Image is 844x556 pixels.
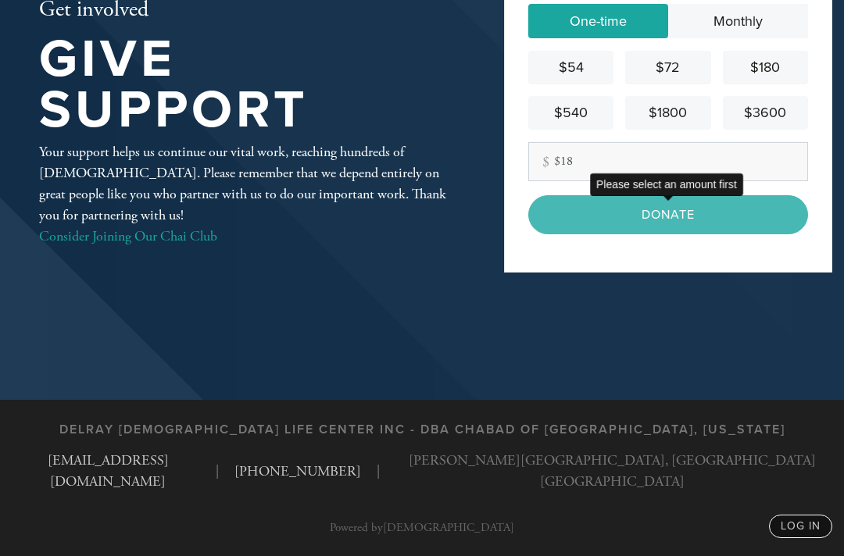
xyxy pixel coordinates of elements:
a: $1800 [625,96,710,130]
div: $72 [631,57,704,78]
a: $3600 [723,96,808,130]
input: Other amount [528,142,808,181]
a: [EMAIL_ADDRESS][DOMAIN_NAME] [48,451,169,490]
div: $3600 [729,102,802,123]
div: $540 [535,102,607,123]
div: Your support helps us continue our vital work, reaching hundreds of [DEMOGRAPHIC_DATA]. Please re... [39,141,453,247]
span: [PERSON_NAME][GEOGRAPHIC_DATA], [GEOGRAPHIC_DATA] [GEOGRAPHIC_DATA] [395,450,828,492]
a: Monthly [668,4,808,38]
div: Please select an amount first [590,173,743,196]
a: $54 [528,51,613,84]
p: Powered by [330,522,514,533]
div: $180 [729,57,802,78]
a: Consider Joining Our Chai Club [39,227,217,245]
a: $540 [528,96,613,130]
h3: Delray [DEMOGRAPHIC_DATA] Life Center Inc - DBA Chabad of [GEOGRAPHIC_DATA], [US_STATE] [59,422,785,437]
span: | [216,461,219,482]
div: $54 [535,57,607,78]
a: One-time [528,4,668,38]
a: $72 [625,51,710,84]
h1: Give Support [39,34,453,135]
a: $180 [723,51,808,84]
span: | [377,461,380,482]
a: [DEMOGRAPHIC_DATA] [383,520,514,535]
a: log in [769,515,832,538]
div: $1800 [631,102,704,123]
a: [PHONE_NUMBER] [234,462,361,480]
